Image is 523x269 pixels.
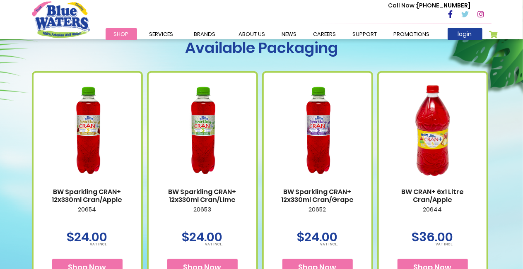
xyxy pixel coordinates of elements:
[157,206,248,223] p: 20653
[274,28,305,40] a: News
[157,188,248,204] a: BW Sparkling CRAN+ 12x330ml Cran/Lime
[387,74,478,187] img: BW CRAN+ 6x1 Litre Cran/Apple
[412,228,453,246] span: $36.00
[297,228,338,246] span: $24.00
[182,228,223,246] span: $24.00
[388,1,471,10] p: [PHONE_NUMBER]
[386,28,438,40] a: Promotions
[42,74,133,187] img: BW Sparkling CRAN+ 12x330ml Cran/Apple
[32,39,492,57] h1: Available Packaging
[305,28,345,40] a: careers
[114,30,129,38] span: Shop
[387,188,478,204] a: BW CRAN+ 6x1 Litre Cran/Apple
[149,30,174,38] span: Services
[42,188,133,204] a: BW Sparkling CRAN+ 12x330ml Cran/Apple
[32,1,90,38] a: store logo
[345,28,386,40] a: support
[231,28,274,40] a: about us
[67,228,108,246] span: $24.00
[448,28,482,40] a: login
[272,188,363,204] a: BW Sparkling CRAN+ 12x330ml Cran/Grape
[272,206,363,223] p: 20652
[42,206,133,223] p: 20654
[272,74,363,187] img: BW Sparkling CRAN+ 12x330ml Cran/Grape
[157,74,248,187] img: BW Sparkling CRAN+ 12x330ml Cran/Lime
[194,30,216,38] span: Brands
[388,1,417,10] span: Call Now :
[387,206,478,223] p: 20644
